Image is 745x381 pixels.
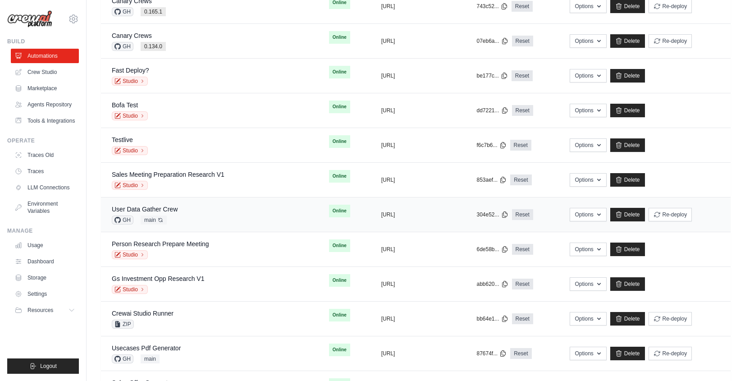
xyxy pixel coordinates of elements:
span: Online [329,170,350,183]
a: Studio [112,111,148,120]
button: Options [570,243,606,256]
a: Crewai Studio Runner [112,310,174,317]
a: Testlive [112,136,133,143]
button: Re-deploy [649,34,692,48]
a: Studio [112,146,148,155]
a: Reset [512,313,533,324]
a: Canary Crews [112,32,152,39]
a: Delete [610,104,645,117]
span: GH [112,7,133,16]
span: Online [329,135,350,148]
button: Re-deploy [649,312,692,326]
span: Online [329,309,350,321]
a: Studio [112,285,148,294]
button: Options [570,138,606,152]
a: Reset [512,36,533,46]
span: main [141,354,160,363]
button: Options [570,347,606,360]
a: User Data Gather Crew [112,206,178,213]
span: Online [329,205,350,217]
a: Delete [610,173,645,187]
a: Dashboard [11,254,79,269]
a: Gs Investment Opp Research V1 [112,275,204,282]
button: Resources [11,303,79,317]
button: Options [570,277,606,291]
span: Logout [40,363,57,370]
button: 07eb6a... [476,37,508,45]
div: Build [7,38,79,45]
button: Options [570,69,606,83]
a: Settings [11,287,79,301]
a: Crew Studio [11,65,79,79]
span: Online [329,274,350,287]
button: Options [570,173,606,187]
span: Resources [27,307,53,314]
a: Reset [510,348,531,359]
a: Traces [11,164,79,179]
button: 6de58b... [476,246,508,253]
button: Options [570,312,606,326]
a: Marketplace [11,81,79,96]
button: abb620... [476,280,508,288]
a: Delete [610,277,645,291]
a: Reset [512,1,533,12]
button: 743c52... [476,3,507,10]
a: Delete [610,243,645,256]
a: Delete [610,347,645,360]
button: bb64e1... [476,315,508,322]
a: Agents Repository [11,97,79,112]
button: Options [570,34,606,48]
a: Traces Old [11,148,79,162]
button: Options [570,104,606,117]
a: Reset [512,209,533,220]
span: GH [112,42,133,51]
button: 304e52... [476,211,508,218]
a: Delete [610,138,645,152]
span: main [141,216,167,225]
a: Bofa Test [112,101,138,109]
span: GH [112,354,133,363]
span: 0.134.0 [141,42,166,51]
a: Environment Variables [11,197,79,218]
a: Fast Deploy? [112,67,149,74]
a: Reset [512,105,533,116]
a: Delete [610,208,645,221]
span: Online [329,344,350,356]
a: Delete [610,34,645,48]
button: be177c... [476,72,507,79]
button: f6c7b6... [476,142,506,149]
span: 0.165.1 [141,7,166,16]
span: ZIP [112,320,134,329]
button: dd7221... [476,107,508,114]
a: Reset [512,279,533,289]
button: 853aef... [476,176,507,184]
button: Logout [7,358,79,374]
a: Reset [510,174,531,185]
a: LLM Connections [11,180,79,195]
a: Tools & Integrations [11,114,79,128]
span: Online [329,66,350,78]
a: Reset [512,70,533,81]
span: Online [329,31,350,44]
div: Operate [7,137,79,144]
button: 87674f... [476,350,507,357]
span: Online [329,239,350,252]
span: GH [112,216,133,225]
a: Usage [11,238,79,252]
a: Sales Meeting Preparation Research V1 [112,171,224,178]
a: Person Research Prepare Meeting [112,240,209,248]
button: Re-deploy [649,208,692,221]
a: Reset [510,140,531,151]
a: Delete [610,69,645,83]
a: Studio [112,77,148,86]
button: Options [570,208,606,221]
a: Reset [512,244,533,255]
a: Studio [112,250,148,259]
a: Studio [112,181,148,190]
span: Online [329,101,350,113]
a: Automations [11,49,79,63]
a: Usecases Pdf Generator [112,344,181,352]
a: Storage [11,271,79,285]
div: Manage [7,227,79,234]
a: Delete [610,312,645,326]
